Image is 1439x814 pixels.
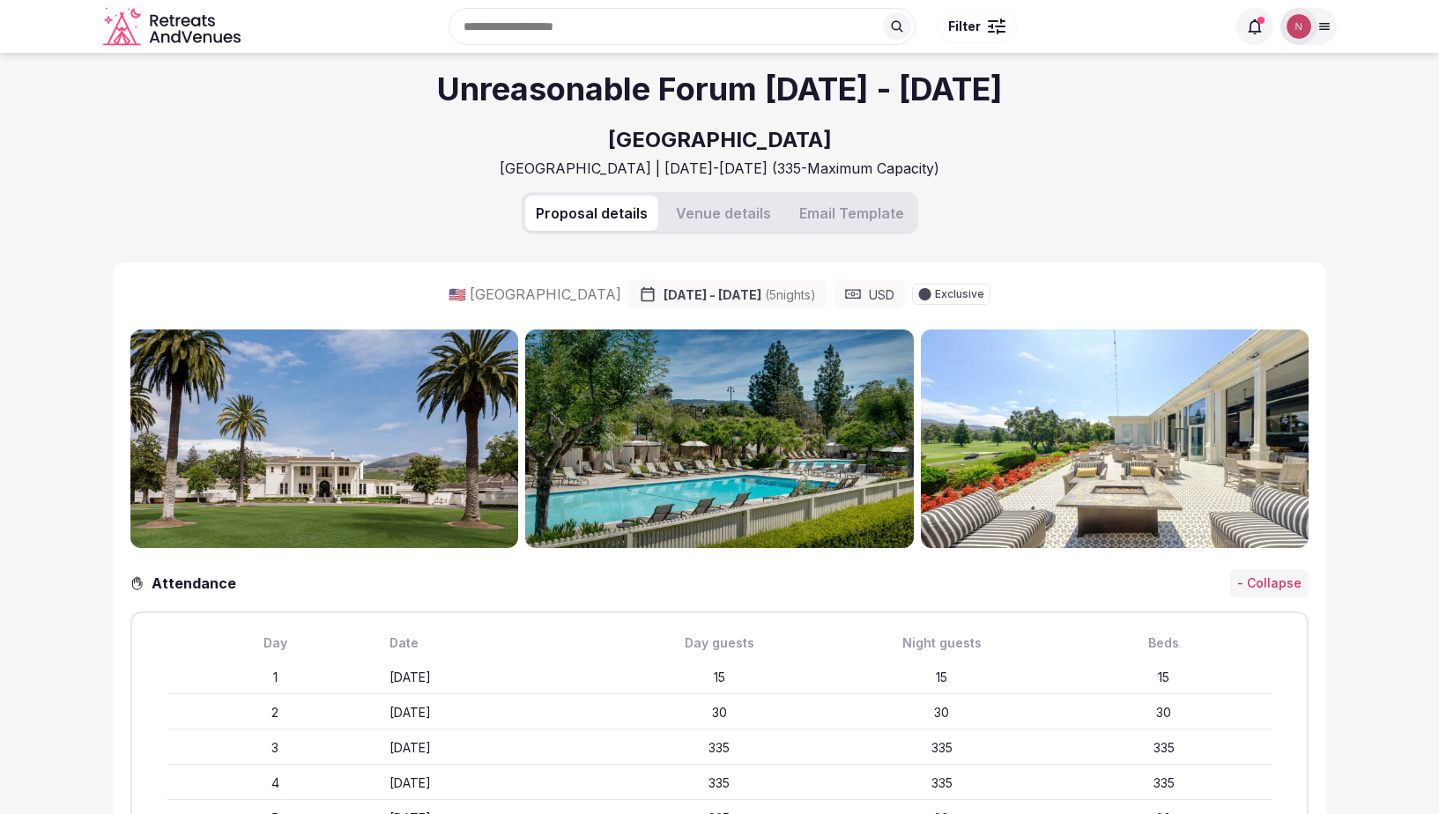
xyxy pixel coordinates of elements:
[167,739,382,757] div: 3
[449,285,466,303] span: 🇺🇸
[921,329,1309,548] img: Gallery photo 3
[167,774,382,792] div: 4
[103,7,244,47] svg: Retreats and Venues company logo
[145,573,250,594] h3: Attendance
[1057,739,1272,757] div: 335
[612,704,827,721] div: 30
[608,125,832,155] h2: [GEOGRAPHIC_DATA]
[167,634,382,652] div: Day
[389,774,605,792] div: [DATE]
[103,7,244,47] a: Visit the homepage
[389,704,605,721] div: [DATE]
[389,634,605,652] div: Date
[937,10,1017,43] button: Filter
[612,774,827,792] div: 335
[437,67,1003,111] h1: Unreasonable Forum [DATE] - [DATE]
[1057,704,1272,721] div: 30
[470,285,621,304] span: [GEOGRAPHIC_DATA]
[167,704,382,721] div: 2
[1057,669,1272,686] div: 15
[765,287,816,302] span: ( 5 night s )
[834,704,1050,721] div: 30
[834,634,1050,652] div: Night guests
[500,159,939,178] h3: [GEOGRAPHIC_DATA] | [DATE]-[DATE] (335-Maximum Capacity)
[834,669,1050,686] div: 15
[834,739,1050,757] div: 335
[525,196,658,231] button: Proposal details
[612,634,827,652] div: Day guests
[1057,774,1272,792] div: 335
[167,669,382,686] div: 1
[612,739,827,757] div: 335
[130,329,518,548] img: Gallery photo 1
[664,286,816,304] span: [DATE] - [DATE]
[1057,634,1272,652] div: Beds
[789,196,915,231] button: Email Template
[1287,14,1311,39] img: Nathalia Bilotti
[389,739,605,757] div: [DATE]
[935,289,984,300] span: Exclusive
[948,18,981,35] span: Filter
[665,196,782,231] button: Venue details
[834,774,1050,792] div: 335
[834,280,905,308] div: USD
[612,669,827,686] div: 15
[449,285,466,304] button: 🇺🇸
[389,669,605,686] div: [DATE]
[1230,569,1309,597] button: - Collapse
[525,329,913,548] img: Gallery photo 2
